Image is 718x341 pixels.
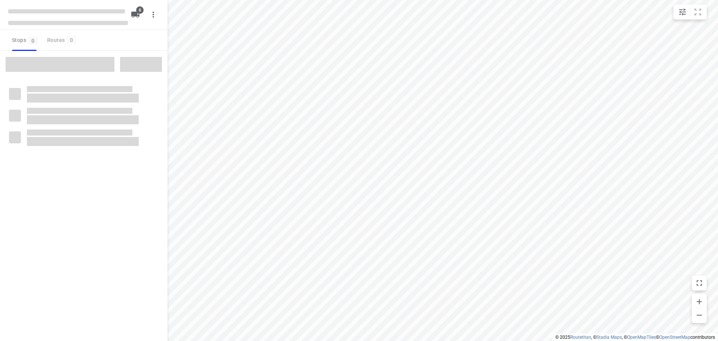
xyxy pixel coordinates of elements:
[555,335,715,340] li: © 2025 , © , © © contributors
[659,335,690,340] a: OpenStreetMap
[627,335,656,340] a: OpenMapTiles
[596,335,622,340] a: Stadia Maps
[570,335,591,340] a: Routetitan
[673,4,707,19] div: small contained button group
